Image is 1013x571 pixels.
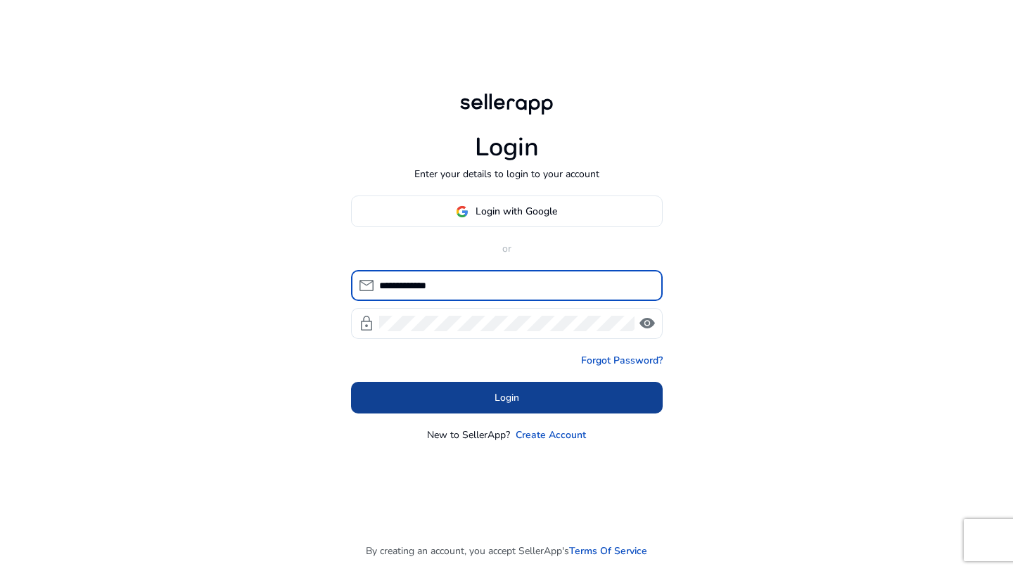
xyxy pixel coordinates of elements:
button: Login with Google [351,195,663,227]
span: Login with Google [476,204,557,219]
h1: Login [475,132,539,162]
button: Login [351,382,663,413]
a: Create Account [516,428,586,442]
p: Enter your details to login to your account [414,167,599,181]
img: google-logo.svg [456,205,469,218]
p: or [351,241,663,256]
p: New to SellerApp? [427,428,510,442]
a: Terms Of Service [569,544,647,558]
span: lock [358,315,375,332]
span: mail [358,277,375,294]
span: visibility [639,315,656,332]
span: Login [495,390,519,405]
a: Forgot Password? [581,353,663,368]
